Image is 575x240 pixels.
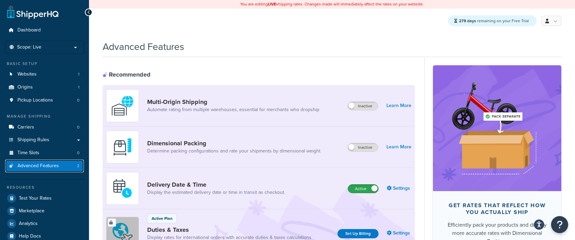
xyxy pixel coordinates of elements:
span: Marketplace [19,208,44,214]
p: Active Plan [152,215,172,222]
li: Pickup Locations [5,94,84,107]
h1: Advanced Features [103,40,184,53]
span: Analytics [19,221,38,227]
img: DTVBYsAAAAAASUVORK5CYII= [111,135,135,159]
label: Active [348,185,378,193]
span: Test Your Rates [19,196,52,201]
a: Settings [387,228,411,238]
a: Settings [387,184,411,193]
span: Time Slots [17,150,39,156]
span: Pickup Locations [17,97,53,103]
a: Time Slots0 [5,147,84,159]
a: Carriers0 [5,121,84,134]
a: Origins1 [5,81,84,94]
span: Help Docs [19,234,41,239]
a: Test Your Rates [5,192,84,204]
span: Websites [17,71,37,77]
a: Duties & Taxes [147,226,311,234]
div: Basic Setup [5,61,84,67]
span: Carriers [17,124,34,130]
b: LIVE [268,1,276,7]
a: Shipping Rules [5,134,84,146]
span: 1 [78,84,79,90]
span: remaining on your Free Trial [459,18,529,24]
span: Dashboard [17,27,41,33]
label: Inactive [348,143,378,151]
a: Multi-Origin Shipping [147,98,319,106]
span: Scope: Live [17,44,41,50]
a: Automate rating from multiple warehouses, essential for merchants who dropship [147,106,319,113]
label: Inactive [348,102,378,110]
a: Learn More [386,142,411,152]
div: Manage Shipping [5,114,84,119]
li: Origins [5,81,84,94]
span: 0 [77,124,79,130]
a: Dashboard [5,24,84,37]
a: Marketplace [5,205,84,217]
a: Websites1 [5,68,84,81]
img: feature-image-dim-d40ad3071a2b3c8e08177464837368e35600d3c5e73b18a22c1e4bb210dc32ac.png [443,76,551,181]
span: 0 [77,97,79,103]
a: Pickup Locations0 [5,94,84,107]
a: Determine packing configurations and rate your shipments by dimensional weight [147,148,320,155]
div: Recommended [103,71,151,78]
li: Carriers [5,121,84,134]
a: Set Up Billing [337,229,379,238]
li: Websites [5,68,84,81]
a: Advanced Features2 [5,160,84,172]
a: Delivery Date & Time [147,181,285,188]
div: Resources [5,185,84,190]
a: Learn More [386,101,411,110]
img: WatD5o0RtDAAAAAElFTkSuQmCC [111,94,135,118]
img: gfkeb5ejjkALwAAAABJRU5ErkJggg== [111,176,135,200]
span: 2 [77,163,79,169]
span: Advanced Features [17,163,59,169]
span: 1 [78,71,79,77]
a: Dimensional Packing [147,139,320,147]
span: Shipping Rules [17,137,49,143]
a: Display the estimated delivery date or time in transit as checkout. [147,189,285,196]
a: Analytics [5,217,84,230]
li: Time Slots [5,147,84,159]
strong: 278 days [459,18,476,24]
span: Origins [17,84,33,90]
button: Open Resource Center [551,216,568,233]
span: 0 [77,150,79,156]
div: Get rates that reflect how you actually ship [444,202,550,216]
li: Advanced Features [5,160,84,172]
